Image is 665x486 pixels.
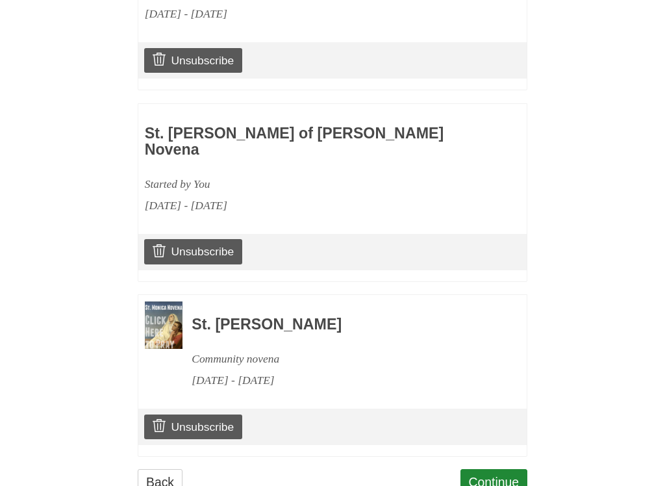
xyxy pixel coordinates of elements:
a: Unsubscribe [144,48,242,73]
div: Community novena [192,348,492,370]
div: Started by You [145,173,445,195]
h3: St. [PERSON_NAME] [192,316,492,333]
div: [DATE] - [DATE] [192,370,492,391]
a: Unsubscribe [144,415,242,439]
h3: St. [PERSON_NAME] of [PERSON_NAME] Novena [145,125,445,159]
div: [DATE] - [DATE] [145,195,445,216]
img: Novena image [145,301,182,349]
div: [DATE] - [DATE] [145,3,445,25]
a: Unsubscribe [144,239,242,264]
